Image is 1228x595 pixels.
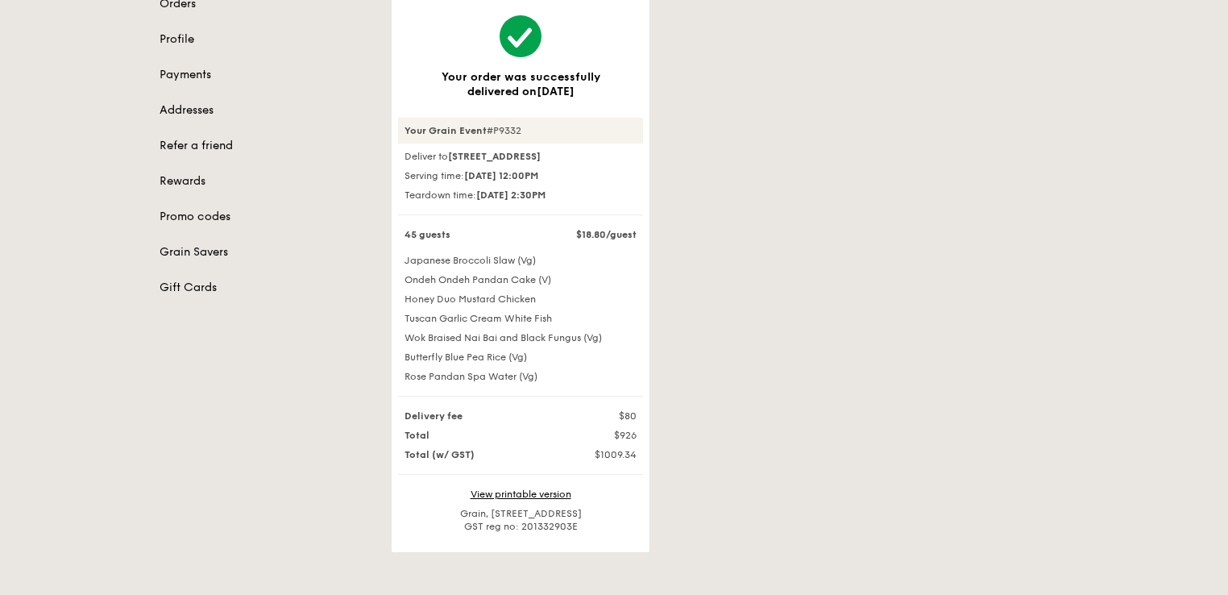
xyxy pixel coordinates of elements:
strong: Delivery fee [404,410,463,422]
strong: [DATE] 12:00PM [464,170,538,181]
a: Profile [160,31,372,48]
strong: [STREET_ADDRESS] [448,151,541,162]
div: Tuscan Garlic Cream White Fish [395,312,646,325]
span: [DATE] [537,85,575,98]
h3: Your order was successfully delivered on [417,70,624,98]
div: Ondeh Ondeh Pandan Cake (V) [395,273,646,286]
strong: Total [404,430,429,441]
div: $926 [562,429,646,442]
a: Rewards [160,173,372,189]
a: Refer a friend [160,138,372,154]
div: $1009.34 [562,448,646,461]
div: Butterfly Blue Pea Rice (Vg) [395,351,646,364]
strong: Your Grain Event [404,125,487,136]
div: Deliver to [398,150,643,163]
a: Addresses [160,102,372,119]
div: $18.80/guest [562,228,646,241]
div: $80 [562,410,646,422]
a: Payments [160,67,372,83]
div: #P9332 [398,118,643,144]
strong: [DATE] 2:30PM [476,189,546,201]
div: Serving time: [398,169,643,182]
div: Honey Duo Mustard Chicken [395,293,646,306]
div: 45 guests [395,228,562,241]
a: View printable version [471,489,571,500]
div: Rose Pandan Spa Water (Vg) [395,370,646,383]
a: Promo codes [160,209,372,225]
a: Gift Cards [160,280,372,296]
div: Grain, [STREET_ADDRESS] GST reg no: 201332903E [398,507,643,533]
strong: Total (w/ GST) [404,449,475,460]
div: Wok Braised Nai Bai and Black Fungus (Vg) [395,331,646,344]
a: Grain Savers [160,244,372,260]
div: Teardown time: [398,189,643,202]
div: Japanese Broccoli Slaw (Vg) [395,254,646,267]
